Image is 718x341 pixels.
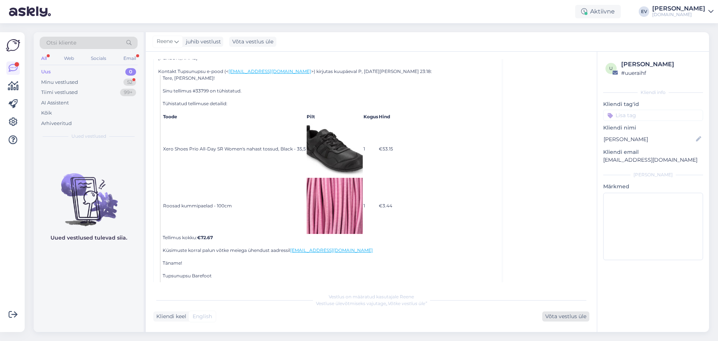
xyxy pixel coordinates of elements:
[639,6,649,17] div: EV
[379,203,392,208] span: 3.44
[329,294,414,299] span: Vestlus on määratud kasutajale Reene
[163,75,497,82] p: Tere, [PERSON_NAME]!
[193,313,212,320] span: English
[603,100,703,108] p: Kliendi tag'id
[603,171,703,178] div: [PERSON_NAME]
[41,109,52,117] div: Kõik
[163,260,497,267] p: Täname!
[123,79,136,86] div: 52
[71,133,106,140] span: Uued vestlused
[652,6,714,18] a: [PERSON_NAME][DOMAIN_NAME]
[62,54,76,63] div: Web
[603,110,703,121] input: Lisa tag
[41,68,51,76] div: Uus
[316,301,427,306] span: Vestluse ülevõtmiseks vajutage
[575,5,621,18] div: Aktiivne
[652,12,705,18] div: [DOMAIN_NAME]
[363,121,378,177] td: 1
[379,146,393,152] span: 53.15
[379,203,383,208] span: €
[163,177,306,234] td: Roosad kummipaelad - 100cm
[621,60,701,69] div: [PERSON_NAME]
[229,37,276,47] div: Võta vestlus üle
[40,54,48,63] div: All
[197,235,213,240] span: 72.67
[306,113,363,121] th: Pilt
[307,121,363,177] img: Xero Shoes Prio All-Day SR Women's nahast tossud, Black - 35,5
[153,313,186,320] div: Kliendi keel
[41,120,72,127] div: Arhiveeritud
[163,113,306,121] th: Toode
[89,54,108,63] div: Socials
[228,68,311,74] a: [EMAIL_ADDRESS][DOMAIN_NAME]
[125,68,136,76] div: 0
[609,66,613,71] span: u
[41,89,78,96] div: Tiimi vestlused
[6,38,20,52] img: Askly Logo
[542,311,589,322] div: Võta vestlus üle
[386,301,427,306] i: „Võtke vestlus üle”
[157,37,173,46] span: Reene
[122,54,138,63] div: Email
[197,235,201,240] span: €
[46,39,76,47] span: Otsi kliente
[163,247,497,254] p: Küsimuste korral palun võtke meiega ühendust aadressil
[163,100,497,107] p: Tühistatud tellimuse detailid:
[290,247,373,253] a: [EMAIL_ADDRESS][DOMAIN_NAME]
[603,124,703,132] p: Kliendi nimi
[41,79,78,86] div: Minu vestlused
[163,234,497,241] p: Tellimus kokku:
[163,273,497,279] p: Tupsunupsu Barefoot
[307,178,363,234] img: Roosad kummipaelad - 100cm
[158,68,497,75] div: Kontakt Tupsunupsu e-pood (< >) kirjutas kuupäeval P, [DATE][PERSON_NAME] 23:18:
[50,234,127,242] p: Uued vestlused tulevad siia.
[120,89,136,96] div: 99+
[652,6,705,12] div: [PERSON_NAME]
[604,135,694,143] input: Lisa nimi
[41,99,69,107] div: AI Assistent
[363,177,378,234] td: 1
[603,183,703,191] p: Märkmed
[183,38,221,46] div: juhib vestlust
[603,89,703,96] div: Kliendi info
[163,88,497,94] p: Sinu tellimus #33799 on tühistatud.
[363,113,378,121] th: Kogus
[34,160,144,227] img: No chats
[603,148,703,156] p: Kliendi email
[163,121,306,177] td: Xero Shoes Prio All-Day SR Women's nahast tossud, Black - 35,5
[378,113,393,121] th: Hind
[379,146,383,152] span: €
[621,69,701,77] div: # uueraihf
[603,156,703,164] p: [EMAIL_ADDRESS][DOMAIN_NAME]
